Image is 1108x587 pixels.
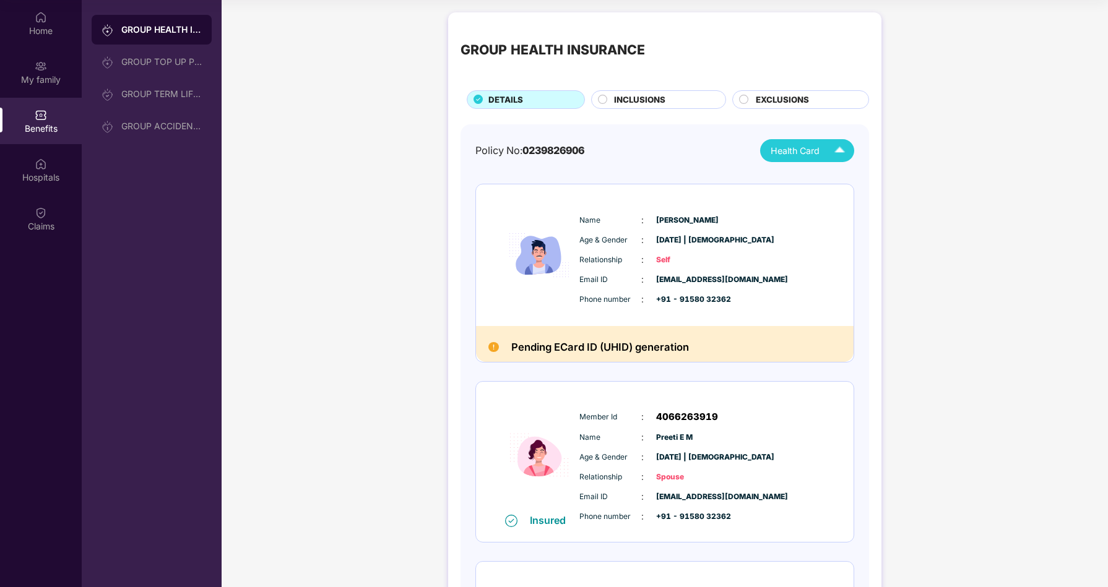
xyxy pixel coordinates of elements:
span: Email ID [579,491,641,503]
span: Member Id [579,411,641,423]
span: : [641,410,644,424]
h2: Pending ECard ID (UHID) generation [511,338,689,356]
img: svg+xml;base64,PHN2ZyB3aWR0aD0iMjAiIGhlaWdodD0iMjAiIHZpZXdCb3g9IjAgMCAyMCAyMCIgZmlsbD0ibm9uZSIgeG... [102,121,114,133]
span: [PERSON_NAME] [656,215,718,226]
div: GROUP HEALTH INSURANCE [461,40,645,60]
img: svg+xml;base64,PHN2ZyB3aWR0aD0iMjAiIGhlaWdodD0iMjAiIHZpZXdCb3g9IjAgMCAyMCAyMCIgZmlsbD0ibm9uZSIgeG... [35,60,47,72]
span: INCLUSIONS [614,93,665,106]
span: : [641,253,644,267]
img: svg+xml;base64,PHN2ZyB3aWR0aD0iMjAiIGhlaWdodD0iMjAiIHZpZXdCb3g9IjAgMCAyMCAyMCIgZmlsbD0ibm9uZSIgeG... [102,24,114,36]
span: Spouse [656,471,718,483]
div: GROUP TOP UP POLICY [121,57,202,67]
img: svg+xml;base64,PHN2ZyBpZD0iSG9tZSIgeG1sbnM9Imh0dHA6Ly93d3cudzMub3JnLzIwMDAvc3ZnIiB3aWR0aD0iMjAiIG... [35,11,47,24]
span: : [641,431,644,444]
span: : [641,470,644,484]
img: icon [502,396,576,513]
span: : [641,510,644,523]
span: Name [579,215,641,226]
div: GROUP HEALTH INSURANCE [121,24,202,36]
span: Phone number [579,511,641,523]
div: GROUP TERM LIFE INSURANCE [121,89,202,99]
span: +91 - 91580 32362 [656,511,718,523]
img: svg+xml;base64,PHN2ZyBpZD0iQ2xhaW0iIHhtbG5zPSJodHRwOi8vd3d3LnczLm9yZy8yMDAwL3N2ZyIgd2lkdGg9IjIwIi... [35,207,47,219]
span: [DATE] | [DEMOGRAPHIC_DATA] [656,452,718,463]
span: Self [656,254,718,266]
div: Insured [530,514,573,526]
span: +91 - 91580 32362 [656,294,718,306]
span: [EMAIL_ADDRESS][DOMAIN_NAME] [656,491,718,503]
span: Age & Gender [579,234,641,246]
span: [EMAIL_ADDRESS][DOMAIN_NAME] [656,274,718,286]
span: : [641,490,644,503]
span: : [641,233,644,247]
img: svg+xml;base64,PHN2ZyBpZD0iQmVuZWZpdHMiIHhtbG5zPSJodHRwOi8vd3d3LnczLm9yZy8yMDAwL3N2ZyIgd2lkdGg9Ij... [35,109,47,121]
span: Email ID [579,274,641,286]
span: EXCLUSIONS [756,93,809,106]
span: : [641,293,644,306]
span: 0239826906 [522,144,584,156]
img: svg+xml;base64,PHN2ZyB3aWR0aD0iMjAiIGhlaWdodD0iMjAiIHZpZXdCb3g9IjAgMCAyMCAyMCIgZmlsbD0ibm9uZSIgeG... [102,56,114,69]
div: Policy No: [475,143,584,159]
span: Relationship [579,471,641,483]
button: Health Card [760,139,854,162]
img: Icuh8uwCUCF+XjCZyLQsAKiDCM9HiE6CMYmKQaPGkZKaA32CAAACiQcFBJY0IsAAAAASUVORK5CYII= [829,140,850,161]
span: : [641,213,644,227]
span: [DATE] | [DEMOGRAPHIC_DATA] [656,234,718,246]
div: GROUP ACCIDENTAL INSURANCE [121,121,202,131]
span: DETAILS [488,93,523,106]
span: : [641,450,644,464]
img: svg+xml;base64,PHN2ZyB4bWxucz0iaHR0cDovL3d3dy53My5vcmcvMjAwMC9zdmciIHdpZHRoPSIxNiIgaGVpZ2h0PSIxNi... [505,515,517,527]
span: Health Card [771,144,820,158]
img: svg+xml;base64,PHN2ZyBpZD0iSG9zcGl0YWxzIiB4bWxucz0iaHR0cDovL3d3dy53My5vcmcvMjAwMC9zdmciIHdpZHRoPS... [35,158,47,170]
span: 4066263919 [656,409,718,424]
span: Age & Gender [579,452,641,463]
span: Phone number [579,294,641,306]
img: icon [502,197,576,314]
img: Pending [488,342,499,353]
span: : [641,273,644,286]
span: Name [579,432,641,443]
img: svg+xml;base64,PHN2ZyB3aWR0aD0iMjAiIGhlaWdodD0iMjAiIHZpZXdCb3g9IjAgMCAyMCAyMCIgZmlsbD0ibm9uZSIgeG... [102,88,114,101]
span: Preeti E M [656,432,718,443]
span: Relationship [579,254,641,266]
